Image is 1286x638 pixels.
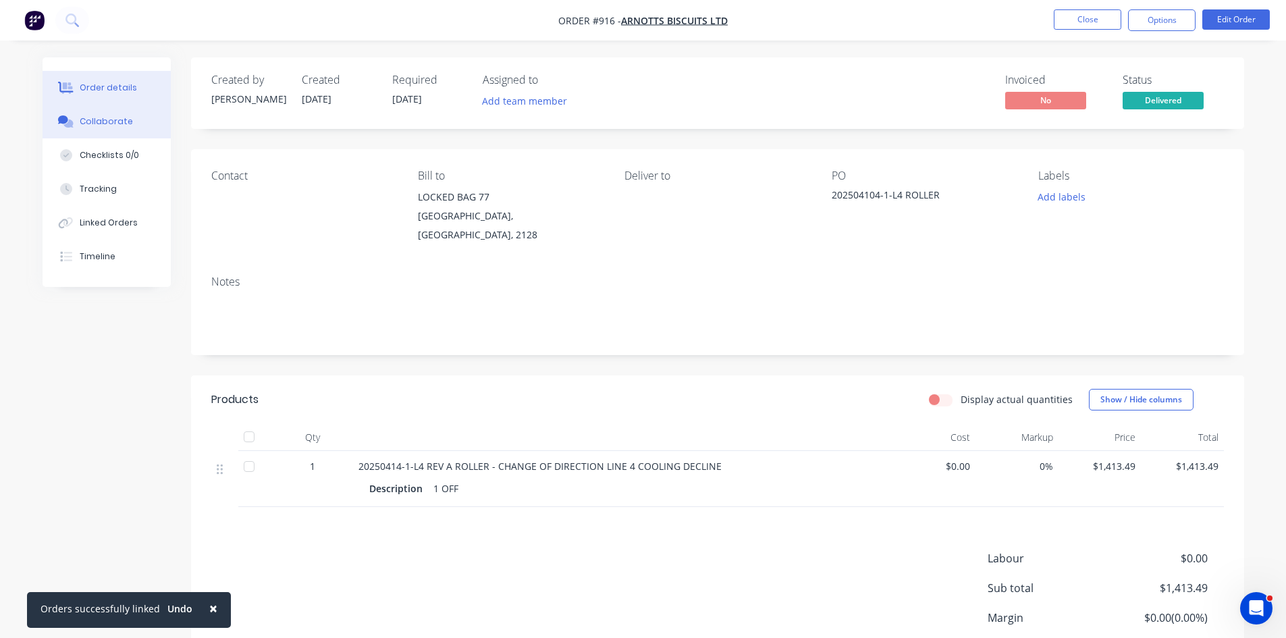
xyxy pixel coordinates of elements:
button: Close [1054,9,1121,30]
button: Add team member [483,92,574,110]
button: Delivered [1123,92,1204,112]
div: PO [832,169,1017,182]
div: Qty [272,424,353,451]
div: Total [1141,424,1224,451]
span: $0.00 ( 0.00 %) [1107,610,1207,626]
span: 1 [310,459,315,473]
div: Products [211,392,259,408]
div: 202504104-1-L4 ROLLER [832,188,1000,207]
div: Labels [1038,169,1223,182]
div: Invoiced [1005,74,1106,86]
div: Timeline [80,250,115,263]
button: Undo [160,599,200,619]
span: 20250414-1-L4 REV A ROLLER - CHANGE OF DIRECTION LINE 4 COOLING DECLINE [358,460,722,473]
div: Price [1059,424,1142,451]
div: Deliver to [624,169,809,182]
iframe: Intercom live chat [1240,592,1272,624]
div: Cost [893,424,976,451]
div: Orders successfully linked [41,602,160,616]
span: [DATE] [392,92,422,105]
button: Options [1128,9,1196,31]
span: Sub total [988,580,1108,596]
span: × [209,599,217,618]
div: 1 OFF [428,479,464,498]
button: Linked Orders [43,206,171,240]
div: Notes [211,275,1224,288]
div: Created by [211,74,286,86]
button: Edit Order [1202,9,1270,30]
button: Collaborate [43,105,171,138]
div: Bill to [418,169,603,182]
span: Margin [988,610,1108,626]
div: Tracking [80,183,117,195]
div: Created [302,74,376,86]
span: Delivered [1123,92,1204,109]
div: Status [1123,74,1224,86]
button: Add labels [1031,188,1093,206]
span: $1,413.49 [1146,459,1218,473]
div: Order details [80,82,137,94]
div: Collaborate [80,115,133,128]
div: Contact [211,169,396,182]
button: Checklists 0/0 [43,138,171,172]
img: Factory [24,10,45,30]
span: [DATE] [302,92,331,105]
span: $0.00 [1107,550,1207,566]
div: [PERSON_NAME] [211,92,286,106]
button: Show / Hide columns [1089,389,1194,410]
a: ARNOTTS BISCUITS LTD [621,14,728,27]
span: $1,413.49 [1107,580,1207,596]
span: Labour [988,550,1108,566]
div: LOCKED BAG 77 [418,188,603,207]
div: [GEOGRAPHIC_DATA], [GEOGRAPHIC_DATA], 2128 [418,207,603,244]
span: $0.00 [899,459,971,473]
div: Linked Orders [80,217,138,229]
div: Required [392,74,466,86]
button: Tracking [43,172,171,206]
button: Add team member [475,92,574,110]
div: Assigned to [483,74,618,86]
label: Display actual quantities [961,392,1073,406]
button: Close [196,592,231,624]
button: Timeline [43,240,171,273]
div: Markup [975,424,1059,451]
button: Order details [43,71,171,105]
span: 0% [981,459,1053,473]
div: LOCKED BAG 77[GEOGRAPHIC_DATA], [GEOGRAPHIC_DATA], 2128 [418,188,603,244]
span: No [1005,92,1086,109]
div: Description [369,479,428,498]
span: $1,413.49 [1064,459,1136,473]
div: Checklists 0/0 [80,149,139,161]
span: Order #916 - [558,14,621,27]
